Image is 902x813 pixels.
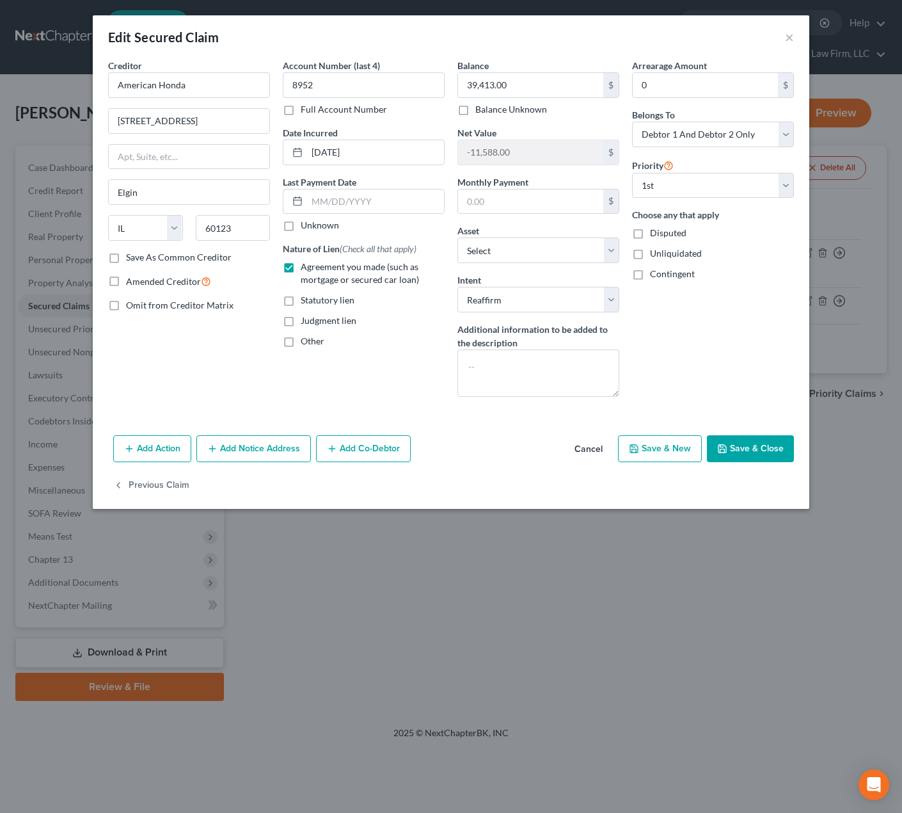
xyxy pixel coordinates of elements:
input: Enter city... [109,180,269,204]
label: Intent [457,273,481,287]
label: Net Value [457,126,496,140]
input: 0.00 [633,73,778,97]
input: Enter address... [109,109,269,133]
div: $ [778,73,793,97]
span: Omit from Creditor Matrix [126,300,233,310]
label: Nature of Lien [283,242,416,255]
input: 0.00 [458,140,603,165]
input: Apt, Suite, etc... [109,145,269,169]
label: Additional information to be added to the description [457,323,619,350]
label: Monthly Payment [457,175,528,189]
span: Statutory lien [301,294,354,305]
label: Account Number (last 4) [283,59,380,72]
span: Other [301,335,324,346]
label: Full Account Number [301,103,387,116]
button: Cancel [564,437,613,462]
input: Search creditor by name... [108,72,270,98]
span: Judgment lien [301,315,356,326]
span: Contingent [650,268,695,279]
div: $ [603,140,619,165]
label: Save As Common Creditor [126,251,232,264]
div: $ [603,73,619,97]
span: Creditor [108,60,142,71]
button: Add Notice Address [196,435,311,462]
span: Disputed [650,227,686,238]
span: (Check all that apply) [340,243,416,254]
label: Balance Unknown [475,103,547,116]
button: Save & Close [707,435,794,462]
div: $ [603,189,619,214]
input: MM/DD/YYYY [307,140,444,165]
button: Save & New [618,435,702,462]
button: Previous Claim [113,472,189,499]
span: Agreement you made (such as mortgage or secured car loan) [301,261,419,285]
label: Date Incurred [283,126,338,140]
label: Balance [457,59,489,72]
button: Add Action [113,435,191,462]
input: MM/DD/YYYY [307,189,444,214]
label: Priority [632,157,674,173]
input: Enter zip... [196,215,271,241]
span: Amended Creditor [126,276,201,287]
div: Edit Secured Claim [108,28,219,46]
label: Last Payment Date [283,175,356,189]
button: × [785,29,794,45]
input: XXXX [283,72,445,98]
div: Open Intercom Messenger [858,769,889,800]
span: Unliquidated [650,248,702,259]
button: Add Co-Debtor [316,435,411,462]
label: Arrearage Amount [632,59,707,72]
label: Unknown [301,219,339,232]
span: Asset [457,225,479,236]
input: 0.00 [458,73,603,97]
label: Choose any that apply [632,208,794,221]
input: 0.00 [458,189,603,214]
span: Belongs To [632,109,675,120]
